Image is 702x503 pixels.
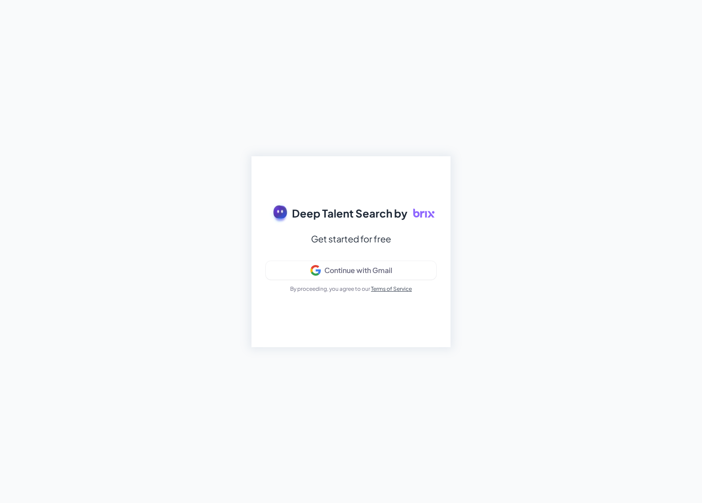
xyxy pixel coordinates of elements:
span: Deep Talent Search by [292,205,407,221]
button: Continue with Gmail [266,261,436,280]
a: Terms of Service [371,285,412,292]
div: Continue with Gmail [324,266,392,275]
p: By proceeding, you agree to our [290,285,412,293]
div: Get started for free [311,231,391,247]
